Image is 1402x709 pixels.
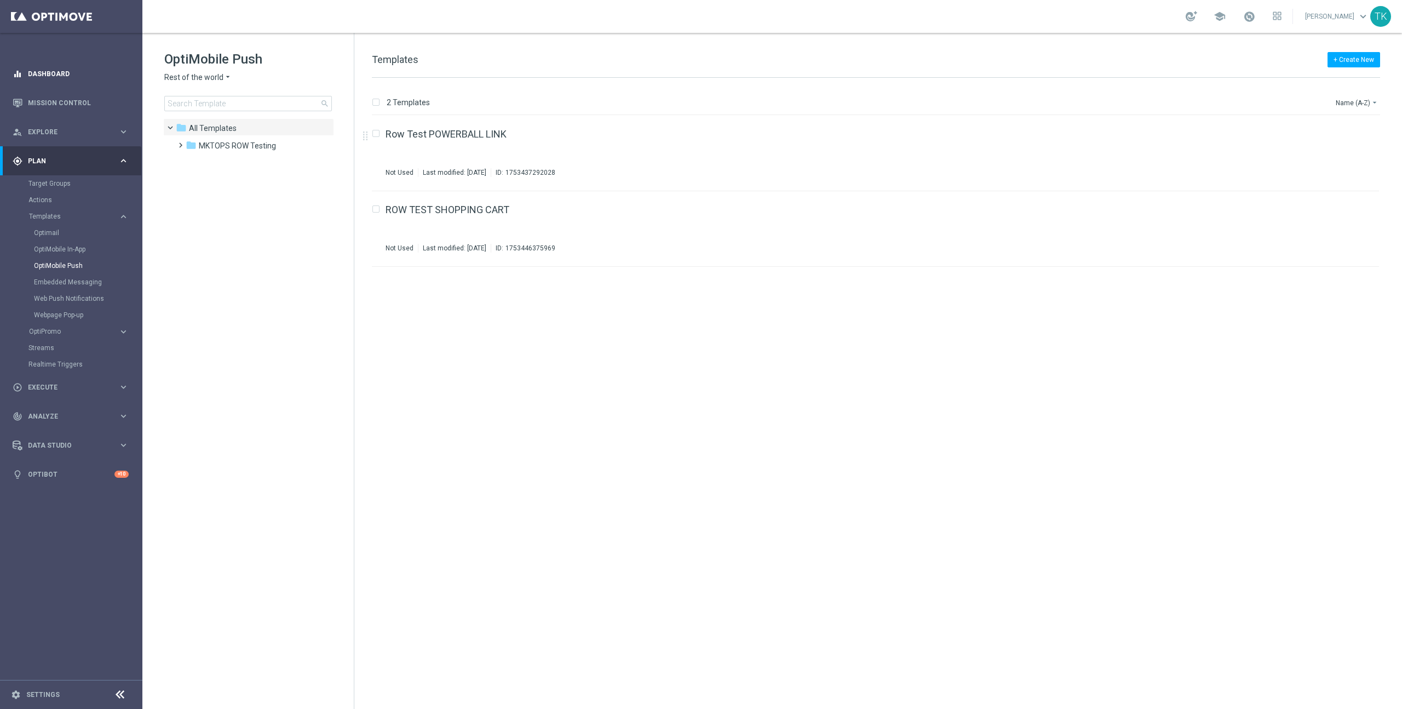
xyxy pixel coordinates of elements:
[34,228,114,237] a: Optimail
[320,99,329,108] span: search
[28,158,118,164] span: Plan
[28,384,118,391] span: Execute
[118,211,129,222] i: keyboard_arrow_right
[176,122,187,133] i: folder
[13,69,22,79] i: equalizer
[186,140,197,151] i: folder
[12,383,129,392] button: play_circle_outline Execute keyboard_arrow_right
[28,460,114,489] a: Optibot
[13,382,22,392] i: play_circle_outline
[28,442,118,449] span: Data Studio
[361,116,1400,191] div: Press SPACE to select this row.
[29,328,118,335] div: OptiPromo
[13,470,22,479] i: lightbulb
[118,127,129,137] i: keyboard_arrow_right
[12,157,129,165] button: gps_fixed Plan keyboard_arrow_right
[13,411,118,421] div: Analyze
[505,244,555,253] div: 1753446375969
[114,471,129,478] div: +10
[28,129,118,135] span: Explore
[34,258,141,274] div: OptiMobile Push
[13,156,22,166] i: gps_fixed
[387,98,430,107] p: 2 Templates
[386,168,413,177] div: Not Used
[118,411,129,421] i: keyboard_arrow_right
[386,244,413,253] div: Not Used
[164,50,332,68] h1: OptiMobile Push
[12,441,129,450] button: Data Studio keyboard_arrow_right
[13,460,129,489] div: Optibot
[28,175,141,192] div: Target Groups
[28,356,141,373] div: Realtime Triggers
[26,691,60,698] a: Settings
[1357,10,1369,22] span: keyboard_arrow_down
[28,323,141,340] div: OptiPromo
[1370,98,1379,107] i: arrow_drop_down
[118,327,129,337] i: keyboard_arrow_right
[118,382,129,392] i: keyboard_arrow_right
[34,278,114,287] a: Embedded Messaging
[28,327,129,336] button: OptiPromo keyboard_arrow_right
[1335,96,1380,109] button: Name (A-Z)arrow_drop_down
[13,59,129,88] div: Dashboard
[29,213,107,220] span: Templates
[372,54,418,65] span: Templates
[223,72,232,83] i: arrow_drop_down
[34,261,114,270] a: OptiMobile Push
[28,59,129,88] a: Dashboard
[13,441,118,450] div: Data Studio
[28,360,114,369] a: Realtime Triggers
[12,470,129,479] div: lightbulb Optibot +10
[118,440,129,450] i: keyboard_arrow_right
[1370,6,1391,27] div: TK
[12,128,129,136] button: person_search Explore keyboard_arrow_right
[505,168,555,177] div: 1753437292028
[34,274,141,290] div: Embedded Messaging
[386,129,507,139] a: Row Test POWERBALL LINK
[12,99,129,107] button: Mission Control
[164,96,332,111] input: Search Template
[28,212,129,221] div: Templates keyboard_arrow_right
[11,690,21,700] i: settings
[13,156,118,166] div: Plan
[34,290,141,307] div: Web Push Notifications
[418,168,491,177] div: Last modified: [DATE]
[28,344,114,352] a: Streams
[386,205,509,215] a: ROW TEST SHOPPING CART
[361,191,1400,267] div: Press SPACE to select this row.
[12,412,129,421] button: track_changes Analyze keyboard_arrow_right
[34,241,141,258] div: OptiMobile In-App
[28,208,141,323] div: Templates
[29,328,107,335] span: OptiPromo
[34,225,141,241] div: Optimail
[189,123,237,133] span: Templates
[491,168,555,177] div: ID:
[28,413,118,420] span: Analyze
[13,411,22,421] i: track_changes
[29,213,118,220] div: Templates
[28,88,129,117] a: Mission Control
[28,196,114,204] a: Actions
[28,192,141,208] div: Actions
[13,127,118,137] div: Explore
[34,311,114,319] a: Webpage Pop-up
[118,156,129,166] i: keyboard_arrow_right
[1328,52,1380,67] button: + Create New
[12,70,129,78] div: equalizer Dashboard
[34,294,114,303] a: Web Push Notifications
[13,382,118,392] div: Execute
[1304,8,1370,25] a: [PERSON_NAME]keyboard_arrow_down
[164,72,223,83] span: Rest of the world
[164,72,232,83] button: Rest of the world arrow_drop_down
[28,179,114,188] a: Target Groups
[13,88,129,117] div: Mission Control
[13,127,22,137] i: person_search
[491,244,555,253] div: ID:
